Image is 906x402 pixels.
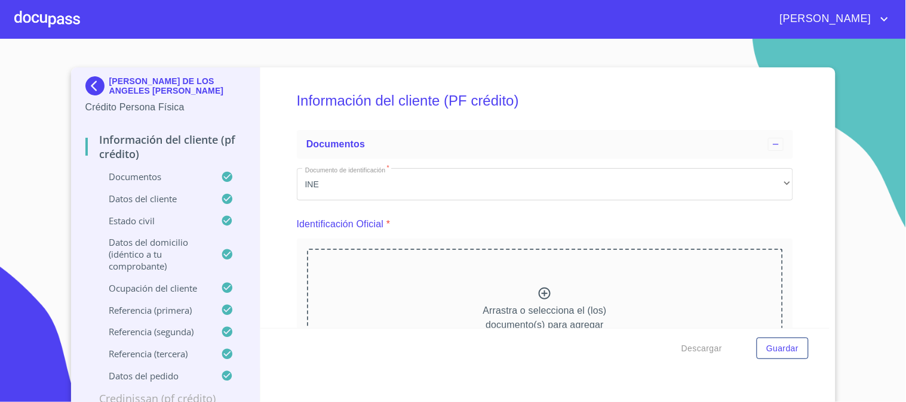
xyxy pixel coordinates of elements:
p: Información del cliente (PF crédito) [85,132,246,161]
button: account of current user [771,10,892,29]
div: [PERSON_NAME] DE LOS ANGELES [PERSON_NAME] [85,76,246,100]
p: Ocupación del Cliente [85,282,222,294]
button: Descargar [677,338,727,360]
p: [PERSON_NAME] DE LOS ANGELES [PERSON_NAME] [109,76,246,95]
p: Estado Civil [85,215,222,227]
p: Arrastra o selecciona el (los) documento(s) para agregar [483,304,607,332]
div: INE [297,168,793,200]
p: Referencia (segunda) [85,326,222,338]
p: Referencia (tercera) [85,348,222,360]
p: Identificación Oficial [297,217,384,231]
h5: Información del cliente (PF crédito) [297,76,793,125]
p: Datos del pedido [85,370,222,382]
p: Datos del domicilio (idéntico a tu comprobante) [85,236,222,272]
button: Guardar [757,338,808,360]
p: Documentos [85,171,222,183]
p: Crédito Persona Física [85,100,246,115]
div: Documentos [297,130,793,159]
p: Datos del cliente [85,193,222,205]
img: Docupass spot blue [85,76,109,95]
span: Descargar [681,341,722,356]
span: Documentos [306,139,365,149]
p: Referencia (primera) [85,304,222,316]
span: [PERSON_NAME] [771,10,877,29]
span: Guardar [766,341,798,356]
